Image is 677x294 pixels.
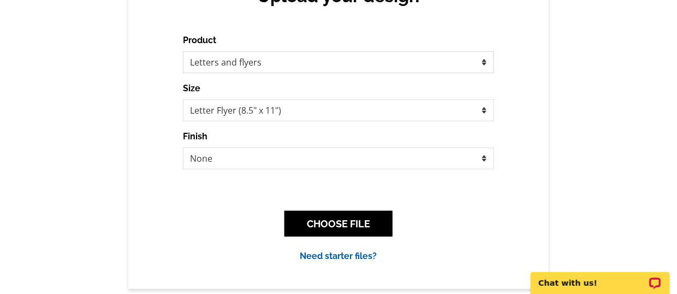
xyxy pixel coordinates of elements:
a: Need starter files? [300,251,377,261]
label: Finish [183,130,207,143]
iframe: LiveChat chat widget [524,260,677,294]
button: CHOOSE FILE [284,211,393,237]
label: Product [183,34,216,47]
label: Size [183,82,200,95]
